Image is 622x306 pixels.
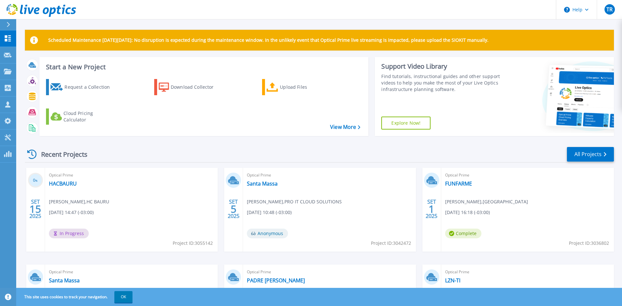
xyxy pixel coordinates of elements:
[154,79,226,95] a: Download Collector
[48,38,489,43] p: Scheduled Maintenance [DATE][DATE]: No disruption is expected during the maintenance window. In t...
[49,268,214,276] span: Optical Prime
[49,277,80,284] a: Santa Massa
[46,63,360,71] h3: Start a New Project
[114,291,132,303] button: OK
[567,147,614,162] a: All Projects
[445,198,528,205] span: [PERSON_NAME] , [GEOGRAPHIC_DATA]
[445,268,610,276] span: Optical Prime
[28,177,43,184] h3: 0
[247,172,412,179] span: Optical Prime
[429,206,434,212] span: 1
[49,198,109,205] span: [PERSON_NAME] , HC BAURU
[171,81,223,94] div: Download Collector
[445,180,472,187] a: FUNFARME
[49,172,214,179] span: Optical Prime
[381,73,503,93] div: Find tutorials, instructional guides and other support videos to help you make the most of your L...
[247,180,278,187] a: Santa Massa
[35,179,38,182] span: %
[425,197,438,221] div: SET 2025
[46,108,118,125] a: Cloud Pricing Calculator
[330,124,360,130] a: View More
[371,240,411,247] span: Project ID: 3042472
[29,197,41,221] div: SET 2025
[445,172,610,179] span: Optical Prime
[381,117,431,130] a: Explore Now!
[227,197,240,221] div: SET 2025
[247,229,288,238] span: Anonymous
[569,240,609,247] span: Project ID: 3036802
[49,229,89,238] span: In Progress
[49,209,94,216] span: [DATE] 14:47 (-03:00)
[247,209,292,216] span: [DATE] 10:48 (-03:00)
[445,277,460,284] a: LZN-TI
[231,206,236,212] span: 5
[49,180,77,187] a: HACBAURU
[18,291,132,303] span: This site uses cookies to track your navigation.
[63,110,115,123] div: Cloud Pricing Calculator
[606,7,613,12] span: TR
[381,62,503,71] div: Support Video Library
[173,240,213,247] span: Project ID: 3055142
[247,198,342,205] span: [PERSON_NAME] , PRO IT CLOUD SOLUTIONS
[445,209,490,216] span: [DATE] 16:18 (-03:00)
[29,206,41,212] span: 15
[262,79,334,95] a: Upload Files
[445,229,481,238] span: Complete
[247,268,412,276] span: Optical Prime
[46,79,118,95] a: Request a Collection
[64,81,116,94] div: Request a Collection
[280,81,332,94] div: Upload Files
[247,277,305,284] a: PADRE [PERSON_NAME]
[25,146,96,162] div: Recent Projects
